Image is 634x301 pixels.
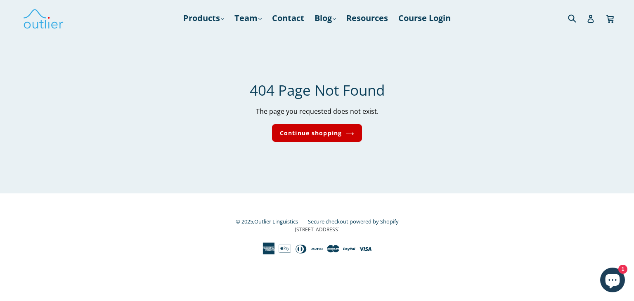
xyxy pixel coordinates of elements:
p: The page you requested does not exist. [115,106,519,116]
a: Products [179,11,228,26]
inbox-online-store-chat: Shopify online store chat [598,268,627,294]
input: Search [566,9,589,26]
a: Blog [310,11,340,26]
a: Course Login [394,11,455,26]
a: Continue shopping [272,124,362,142]
a: Resources [342,11,392,26]
p: [STREET_ADDRESS] [92,226,542,233]
a: Contact [268,11,308,26]
img: Outlier Linguistics [23,6,64,30]
h1: 404 Page Not Found [115,82,519,99]
a: Secure checkout powered by Shopify [308,218,399,225]
a: Outlier Linguistics [254,218,298,225]
a: Team [230,11,266,26]
small: © 2025, [236,218,306,225]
